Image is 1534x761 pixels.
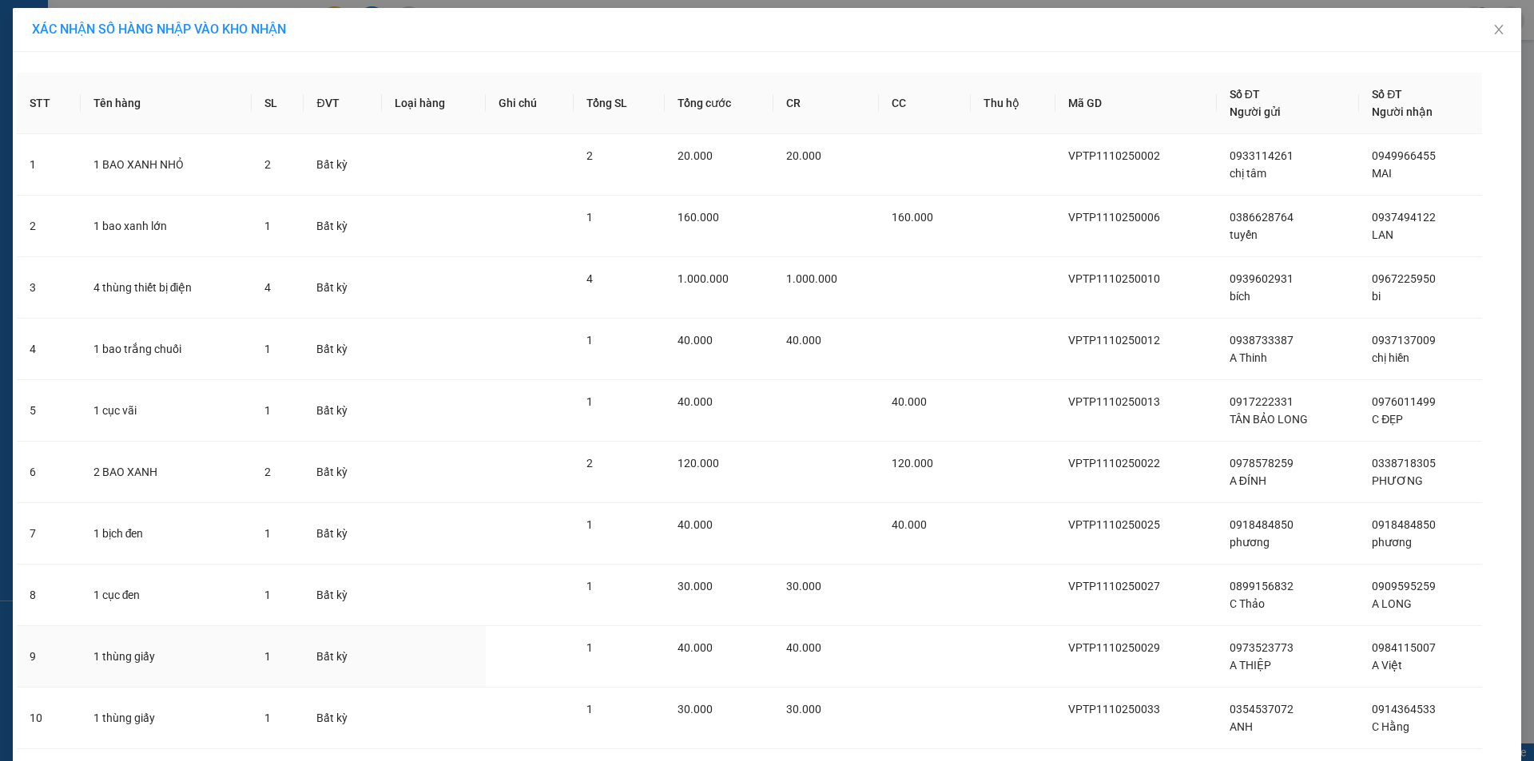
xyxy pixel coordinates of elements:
td: 1 BAO XANH NHỎ [81,134,252,196]
span: Số ĐT [1230,88,1260,101]
td: 1 bịch đen [81,503,252,565]
span: Số ĐT [1372,88,1402,101]
span: 0984115007 [1372,641,1436,654]
b: Biên nhận gởi hàng hóa [103,23,153,153]
span: C ĐẸP [1372,413,1403,426]
td: 1 cục đen [81,565,252,626]
span: 120.000 [892,457,933,470]
span: ANH [1230,720,1253,733]
span: 160.000 [678,211,719,224]
span: 1 [586,703,593,715]
span: 1.000.000 [786,272,837,285]
span: 1 [264,343,271,355]
span: VPTP1110250013 [1068,395,1160,408]
span: 0899156832 [1230,580,1294,593]
span: A ĐÍNH [1230,474,1266,487]
span: 20.000 [786,149,821,162]
th: CR [773,73,879,134]
span: 2 [586,149,593,162]
span: 1.000.000 [678,272,729,285]
td: Bất kỳ [304,257,381,319]
span: 1 [264,589,271,601]
span: chị tâm [1230,167,1266,180]
td: 1 bao xanh lớn [81,196,252,257]
span: 1 [264,650,271,663]
td: Bất kỳ [304,688,381,749]
span: 1 [264,711,271,724]
span: 0938733387 [1230,334,1294,347]
span: Người gửi [1230,105,1281,118]
span: 1 [586,641,593,654]
td: 9 [17,626,81,688]
td: 7 [17,503,81,565]
span: C Hằng [1372,720,1409,733]
span: 30.000 [786,703,821,715]
th: ĐVT [304,73,381,134]
span: VPTP1110250022 [1068,457,1160,470]
td: Bất kỳ [304,442,381,503]
span: 2 [586,457,593,470]
span: 0914364533 [1372,703,1436,715]
span: 40.000 [786,641,821,654]
button: Close [1476,8,1521,53]
th: STT [17,73,81,134]
span: 0386628764 [1230,211,1294,224]
th: CC [879,73,971,134]
span: 1 [586,395,593,408]
span: A THIỆP [1230,659,1271,672]
span: 40.000 [892,395,927,408]
span: 40.000 [678,334,713,347]
td: Bất kỳ [304,380,381,442]
span: 0976011499 [1372,395,1436,408]
span: 40.000 [678,518,713,531]
span: 1 [586,334,593,347]
span: XÁC NHẬN SỐ HÀNG NHẬP VÀO KHO NHẬN [32,22,286,37]
span: 0967225950 [1372,272,1436,285]
span: A Thinh [1230,351,1267,364]
td: 10 [17,688,81,749]
td: 1 [17,134,81,196]
span: 30.000 [678,580,713,593]
td: Bất kỳ [304,565,381,626]
span: 0937494122 [1372,211,1436,224]
span: 0939602931 [1230,272,1294,285]
span: phương [1230,536,1270,549]
span: 1 [264,404,271,417]
span: 30.000 [678,703,713,715]
span: MAI [1372,167,1392,180]
span: 0937137009 [1372,334,1436,347]
span: 0973523773 [1230,641,1294,654]
span: VPTP1110250029 [1068,641,1160,654]
span: 1 [264,527,271,540]
td: 1 thùng giấy [81,688,252,749]
th: Ghi chú [486,73,574,134]
span: bích [1230,290,1250,303]
span: 0949966455 [1372,149,1436,162]
span: 2 [264,466,271,478]
td: Bất kỳ [304,503,381,565]
td: 6 [17,442,81,503]
th: Thu hộ [971,73,1055,134]
span: 0909595259 [1372,580,1436,593]
span: Người nhận [1372,105,1433,118]
th: Tổng SL [574,73,665,134]
span: 40.000 [678,641,713,654]
td: Bất kỳ [304,196,381,257]
th: Loại hàng [382,73,486,134]
span: 160.000 [892,211,933,224]
span: bi [1372,290,1381,303]
td: Bất kỳ [304,134,381,196]
td: 8 [17,565,81,626]
td: 2 BAO XANH [81,442,252,503]
span: 4 [586,272,593,285]
span: 1 [586,211,593,224]
span: 4 [264,281,271,294]
span: 0978578259 [1230,457,1294,470]
span: VPTP1110250025 [1068,518,1160,531]
td: 5 [17,380,81,442]
span: VPTP1110250033 [1068,703,1160,715]
span: TÂN BẢO LONG [1230,413,1308,426]
span: 0338718305 [1372,457,1436,470]
span: VPTP1110250002 [1068,149,1160,162]
span: close [1492,23,1505,36]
